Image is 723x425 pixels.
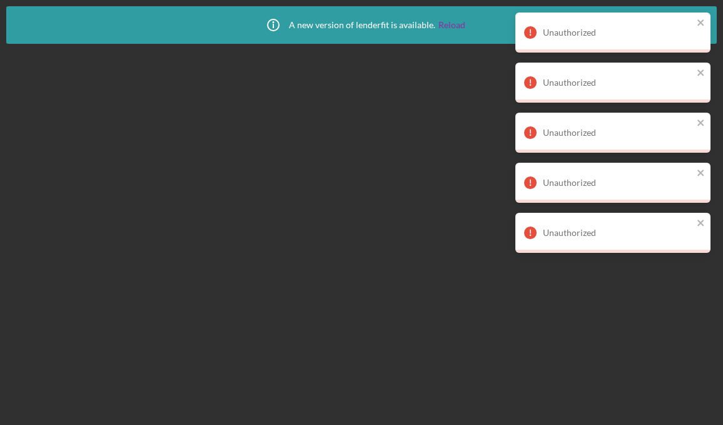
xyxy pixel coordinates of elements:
[543,128,693,138] div: Unauthorized
[543,78,693,88] div: Unauthorized
[697,68,705,79] button: close
[697,168,705,180] button: close
[697,18,705,29] button: close
[543,228,693,238] div: Unauthorized
[697,118,705,130] button: close
[438,20,465,30] a: Reload
[543,178,693,188] div: Unauthorized
[543,28,693,38] div: Unauthorized
[697,218,705,230] button: close
[258,9,465,41] div: A new version of lenderfit is available.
